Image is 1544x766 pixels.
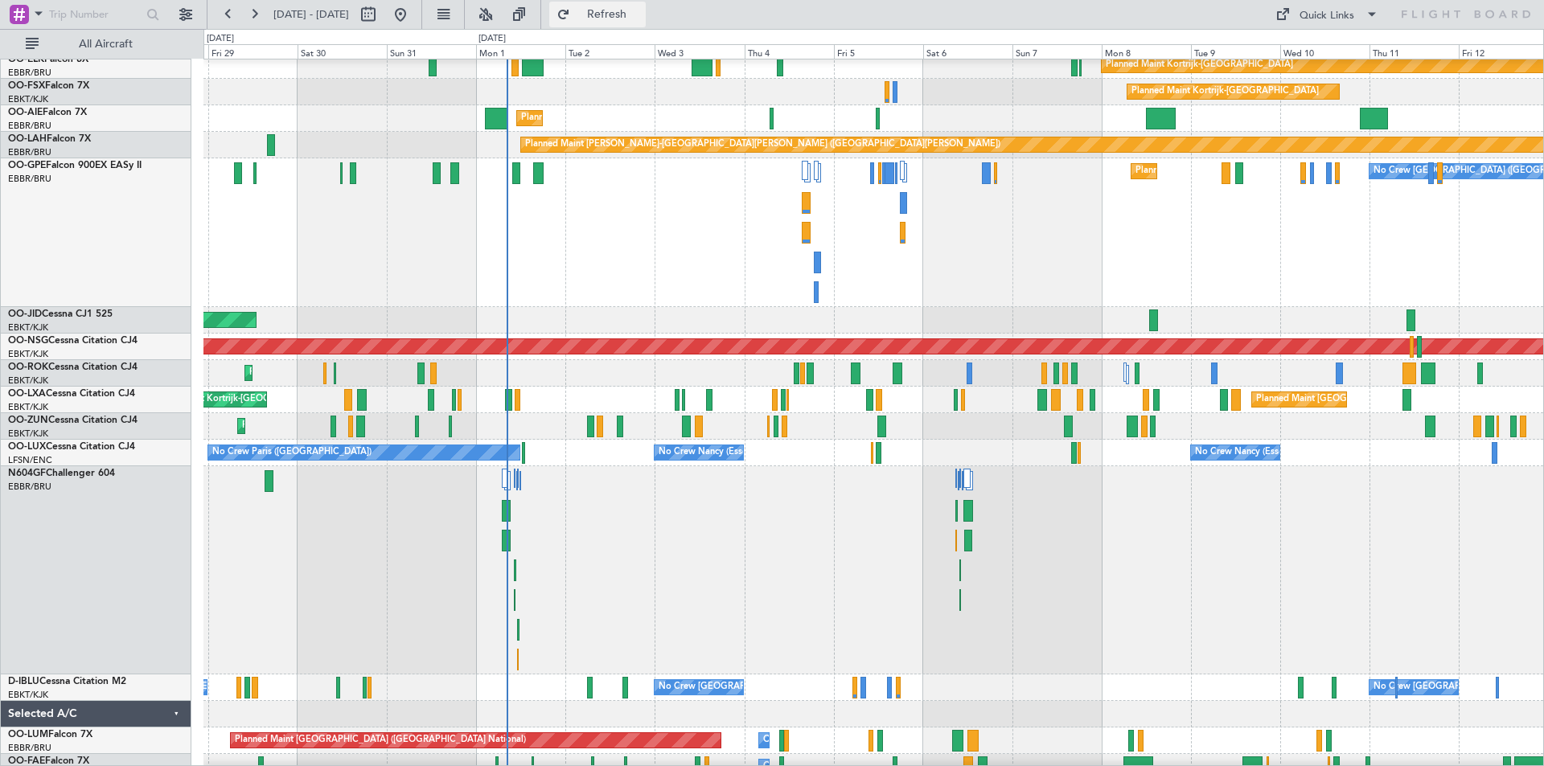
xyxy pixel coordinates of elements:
[42,39,170,50] span: All Aircraft
[8,677,39,686] span: D-IBLU
[8,161,142,170] a: OO-GPEFalcon 900EX EASy II
[659,675,928,699] div: No Crew [GEOGRAPHIC_DATA] ([GEOGRAPHIC_DATA] National)
[8,55,88,64] a: OO-ELKFalcon 8X
[8,469,115,478] a: N604GFChallenger 604
[8,348,48,360] a: EBKT/KJK
[8,108,43,117] span: OO-AIE
[8,134,47,144] span: OO-LAH
[549,2,646,27] button: Refresh
[8,756,45,766] span: OO-FAE
[476,44,565,59] div: Mon 1
[8,93,48,105] a: EBKT/KJK
[8,730,92,739] a: OO-LUMFalcon 7X
[1102,44,1191,59] div: Mon 8
[8,389,46,399] span: OO-LXA
[8,363,138,372] a: OO-ROKCessna Citation CJ4
[8,309,42,319] span: OO-JID
[8,416,48,425] span: OO-ZUN
[521,106,774,130] div: Planned Maint [GEOGRAPHIC_DATA] ([GEOGRAPHIC_DATA])
[8,336,48,346] span: OO-NSG
[387,44,476,59] div: Sun 31
[8,416,138,425] a: OO-ZUNCessna Citation CJ4
[8,309,113,319] a: OO-JIDCessna CJ1 525
[8,322,48,334] a: EBKT/KJK
[745,44,834,59] div: Thu 4
[1300,8,1354,24] div: Quick Links
[8,401,48,413] a: EBKT/KJK
[49,2,142,27] input: Trip Number
[8,336,138,346] a: OO-NSGCessna Citation CJ4
[8,134,91,144] a: OO-LAHFalcon 7X
[8,146,51,158] a: EBBR/BRU
[146,387,333,412] div: Planned Maint Kortrijk-[GEOGRAPHIC_DATA]
[8,454,52,466] a: LFSN/ENC
[1369,44,1459,59] div: Thu 11
[207,32,234,46] div: [DATE]
[1267,2,1386,27] button: Quick Links
[8,442,135,452] a: OO-LUXCessna Citation CJ4
[8,67,51,79] a: EBBR/BRU
[8,55,44,64] span: OO-ELK
[1012,44,1102,59] div: Sun 7
[8,363,48,372] span: OO-ROK
[1195,440,1291,465] div: No Crew Nancy (Essey)
[8,81,45,91] span: OO-FSX
[8,161,46,170] span: OO-GPE
[212,440,372,465] div: No Crew Paris ([GEOGRAPHIC_DATA])
[8,108,87,117] a: OO-AIEFalcon 7X
[655,44,744,59] div: Wed 3
[273,7,349,22] span: [DATE] - [DATE]
[8,389,135,399] a: OO-LXACessna Citation CJ4
[208,44,298,59] div: Fri 29
[8,375,48,387] a: EBKT/KJK
[1280,44,1369,59] div: Wed 10
[18,31,175,57] button: All Aircraft
[1131,80,1319,104] div: Planned Maint Kortrijk-[GEOGRAPHIC_DATA]
[565,44,655,59] div: Tue 2
[8,442,46,452] span: OO-LUX
[8,428,48,440] a: EBKT/KJK
[235,728,526,752] div: Planned Maint [GEOGRAPHIC_DATA] ([GEOGRAPHIC_DATA] National)
[478,32,506,46] div: [DATE]
[8,81,89,91] a: OO-FSXFalcon 7X
[923,44,1012,59] div: Sat 6
[8,742,51,754] a: EBBR/BRU
[8,481,51,493] a: EBBR/BRU
[8,469,46,478] span: N604GF
[249,361,437,385] div: Planned Maint Kortrijk-[GEOGRAPHIC_DATA]
[659,440,754,465] div: No Crew Nancy (Essey)
[8,689,48,701] a: EBKT/KJK
[573,9,641,20] span: Refresh
[763,728,873,752] div: Owner Melsbroek Air Base
[834,44,923,59] div: Fri 5
[298,44,387,59] div: Sat 30
[8,120,51,132] a: EBBR/BRU
[8,677,126,686] a: D-IBLUCessna Citation M2
[8,756,89,766] a: OO-FAEFalcon 7X
[8,173,51,185] a: EBBR/BRU
[1135,159,1427,183] div: Planned Maint [GEOGRAPHIC_DATA] ([GEOGRAPHIC_DATA] National)
[525,133,1000,157] div: Planned Maint [PERSON_NAME]-[GEOGRAPHIC_DATA][PERSON_NAME] ([GEOGRAPHIC_DATA][PERSON_NAME])
[1191,44,1280,59] div: Tue 9
[242,414,429,438] div: Planned Maint Kortrijk-[GEOGRAPHIC_DATA]
[1106,53,1293,77] div: Planned Maint Kortrijk-[GEOGRAPHIC_DATA]
[8,730,48,739] span: OO-LUM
